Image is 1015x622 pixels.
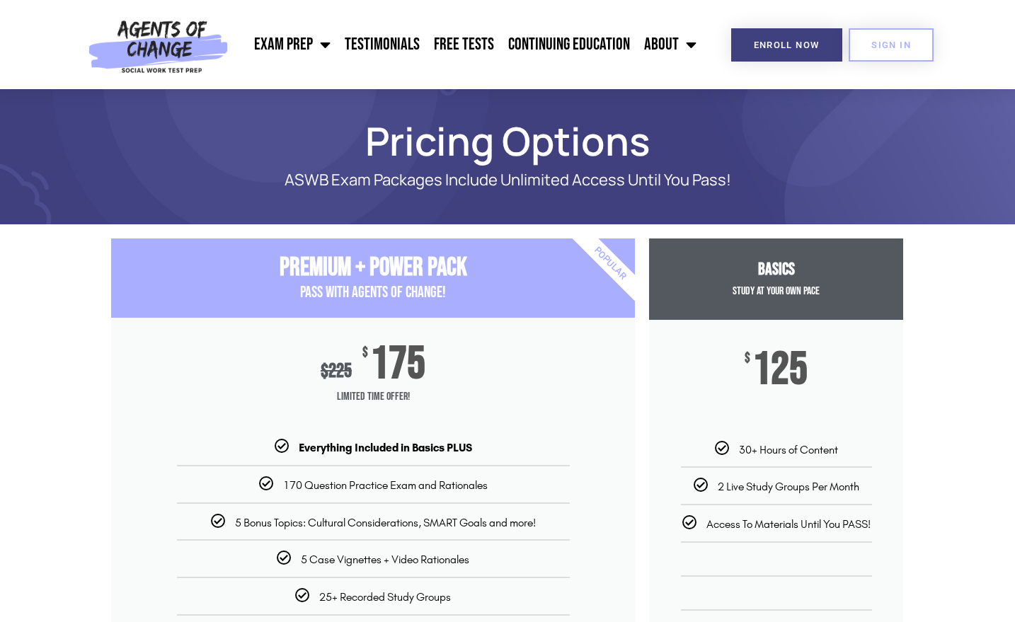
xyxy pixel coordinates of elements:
span: Limited Time Offer! [111,383,635,411]
div: Popular [529,182,692,345]
b: Everything Included in Basics PLUS [299,441,472,454]
span: PASS with AGENTS OF CHANGE! [300,283,446,302]
a: Exam Prep [247,27,338,62]
span: 125 [752,352,808,388]
span: Access To Materials Until You PASS! [706,517,871,531]
p: ASWB Exam Packages Include Unlimited Access Until You Pass! [161,171,854,189]
span: 25+ Recorded Study Groups [319,590,451,604]
a: About [637,27,704,62]
h3: Basics [649,260,903,280]
span: 2 Live Study Groups Per Month [718,480,859,493]
a: SIGN IN [849,28,934,62]
a: Testimonials [338,27,427,62]
nav: Menu [235,27,704,62]
span: $ [745,352,750,366]
span: 170 Question Practice Exam and Rationales [283,478,488,492]
span: Study at your Own Pace [733,284,820,298]
span: 175 [370,346,425,383]
a: Continuing Education [501,27,637,62]
span: SIGN IN [871,40,911,50]
span: Enroll Now [754,40,820,50]
div: 225 [321,359,352,383]
span: 30+ Hours of Content [739,443,838,456]
span: 5 Bonus Topics: Cultural Considerations, SMART Goals and more! [235,516,536,529]
span: $ [362,346,368,360]
span: $ [321,359,328,383]
a: Free Tests [427,27,501,62]
a: Enroll Now [731,28,842,62]
h1: Pricing Options [104,125,911,157]
h3: Premium + Power Pack [111,253,635,283]
span: 5 Case Vignettes + Video Rationales [301,553,469,566]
